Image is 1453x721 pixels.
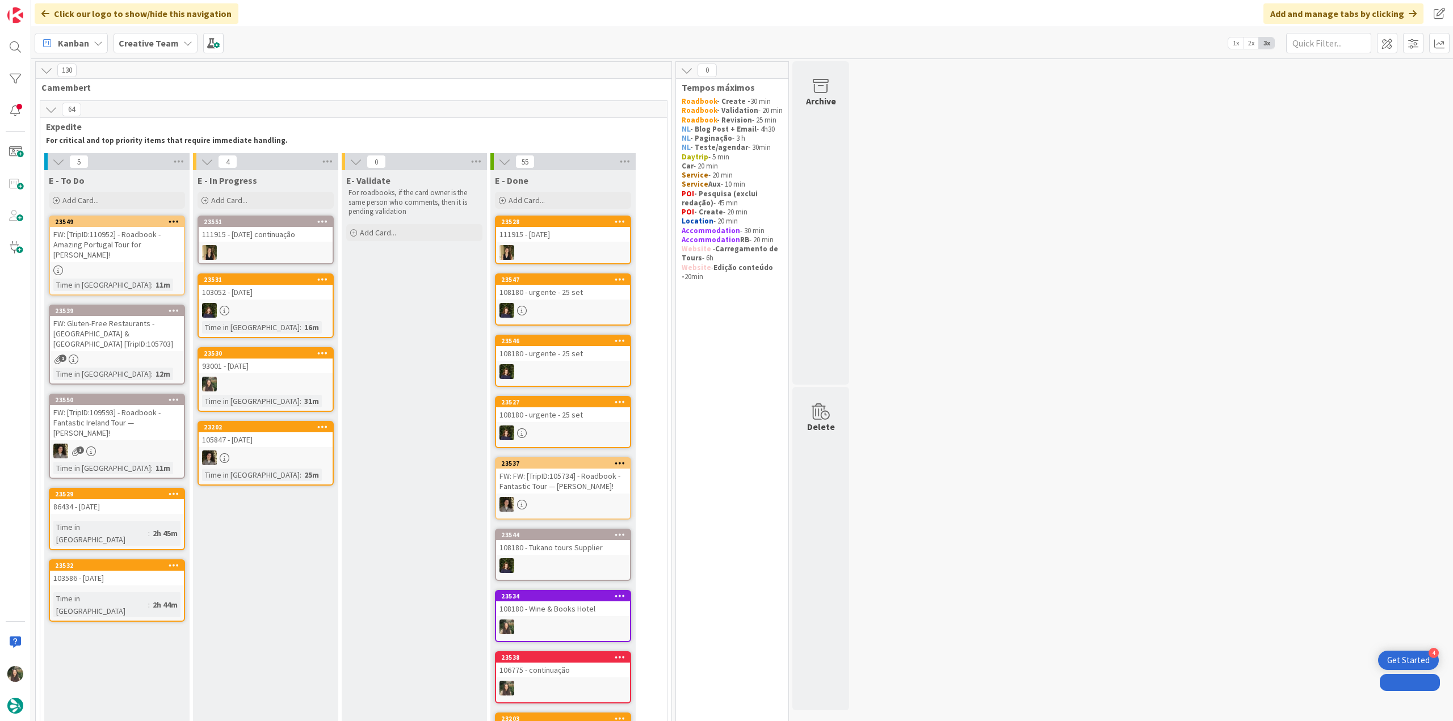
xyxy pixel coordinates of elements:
span: E - Done [495,175,528,186]
a: 23537FW: FW: [TripID:105734] - Roadbook - Fantastic Tour — [PERSON_NAME]!MS [495,457,631,520]
span: 4 [218,155,237,168]
a: 23202105847 - [DATE]MSTime in [GEOGRAPHIC_DATA]:25m [198,421,334,486]
div: SP [199,245,333,260]
span: 64 [62,103,81,116]
p: - 3 h [682,134,783,143]
p: - 25 min [682,116,783,125]
div: 103052 - [DATE] [199,285,333,300]
div: 86434 - [DATE] [50,499,184,514]
div: 23551111915 - [DATE] continuação [199,217,333,242]
a: 23544108180 - Tukano tours SupplierMC [495,529,631,581]
strong: - Create - [717,96,750,106]
div: FW: Gluten-Free Restaurants - [GEOGRAPHIC_DATA] & [GEOGRAPHIC_DATA] [TripID:105703] [50,316,184,351]
img: MS [53,444,68,458]
div: 23534 [501,592,630,600]
a: 2352986434 - [DATE]Time in [GEOGRAPHIC_DATA]:2h 45m [49,488,185,550]
strong: Aux [708,179,721,189]
strong: POI [682,207,694,217]
div: 23538106775 - continuação [496,652,630,677]
div: IG [199,377,333,391]
div: 2353093001 - [DATE] [199,348,333,373]
a: 23527108180 - urgente - 25 setMC [495,396,631,448]
div: 16m [301,321,322,334]
div: Time in [GEOGRAPHIC_DATA] [53,521,148,546]
div: 23544 [496,530,630,540]
strong: Roadbook [682,96,717,106]
span: 5 [69,155,89,168]
a: 23531103052 - [DATE]MCTime in [GEOGRAPHIC_DATA]:16m [198,273,334,338]
div: 23549 [50,217,184,227]
div: 23537 [496,458,630,469]
div: MC [496,558,630,573]
div: 111915 - [DATE] continuação [199,227,333,242]
strong: For critical and top priority items that require immediate handling. [46,136,288,145]
div: 108180 - urgente - 25 set [496,346,630,361]
div: 11m [153,279,173,291]
img: IG [499,681,514,695]
span: 55 [515,155,535,168]
div: 23534 [496,591,630,601]
div: 108180 - urgente - 25 set [496,407,630,422]
div: 23530 [204,349,333,357]
div: 23549 [55,218,184,226]
span: 1x [1228,37,1244,49]
div: Time in [GEOGRAPHIC_DATA] [202,395,300,407]
div: 23527 [496,397,630,407]
div: 23531 [199,275,333,285]
div: 111915 - [DATE] [496,227,630,242]
span: : [300,321,301,334]
div: 23547 [501,276,630,284]
div: 23551 [199,217,333,227]
div: MC [496,303,630,318]
div: 23528 [496,217,630,227]
span: E - In Progress [198,175,257,186]
div: Archive [806,94,836,108]
strong: Service [682,179,708,189]
span: Add Card... [211,195,247,205]
strong: Daytrip [682,152,708,162]
strong: NL [682,142,690,152]
a: 23546108180 - urgente - 25 setMC [495,335,631,387]
img: IG [7,666,23,682]
div: IG [496,619,630,634]
strong: NL [682,133,690,143]
img: IG [499,619,514,634]
div: IG [496,681,630,695]
div: 23532103586 - [DATE] [50,560,184,585]
div: 108180 - Tukano tours Supplier [496,540,630,555]
div: 23202105847 - [DATE] [199,422,333,447]
div: 23202 [204,423,333,431]
a: 23532103586 - [DATE]Time in [GEOGRAPHIC_DATA]:2h 44m [49,559,185,622]
div: 23537 [501,459,630,467]
div: 93001 - [DATE] [199,359,333,373]
span: 1 [59,355,66,362]
div: 23550FW: [TripID:109593] - Roadbook - Fantastic Ireland Tour — [PERSON_NAME]! [50,395,184,440]
div: Time in [GEOGRAPHIC_DATA] [53,592,148,617]
div: 23527108180 - urgente - 25 set [496,397,630,422]
span: Tempos máximos [682,82,774,93]
div: 23546108180 - urgente - 25 set [496,336,630,361]
div: Time in [GEOGRAPHIC_DATA] [53,462,151,474]
strong: Accommodation [682,235,740,244]
img: SP [499,245,514,260]
a: 23547108180 - urgente - 25 setMC [495,273,631,326]
div: 23534108180 - Wine & Books Hotel [496,591,630,616]
strong: - Paginação [690,133,732,143]
div: 23532 [55,562,184,570]
p: - 10 min [682,180,783,189]
span: : [151,279,153,291]
strong: Roadbook [682,115,717,125]
p: - 30min [682,143,783,152]
span: Add Card... [62,195,99,205]
strong: Website [682,244,711,254]
span: : [148,598,150,611]
p: - 20 min [682,208,783,217]
p: - 5 min [682,153,783,162]
span: 3 [77,446,84,454]
strong: Carregamento de Tours [682,244,780,263]
span: : [148,527,150,539]
div: Delete [807,420,835,433]
strong: - Create [694,207,723,217]
p: - 20 min [682,235,783,244]
div: MS [199,450,333,465]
